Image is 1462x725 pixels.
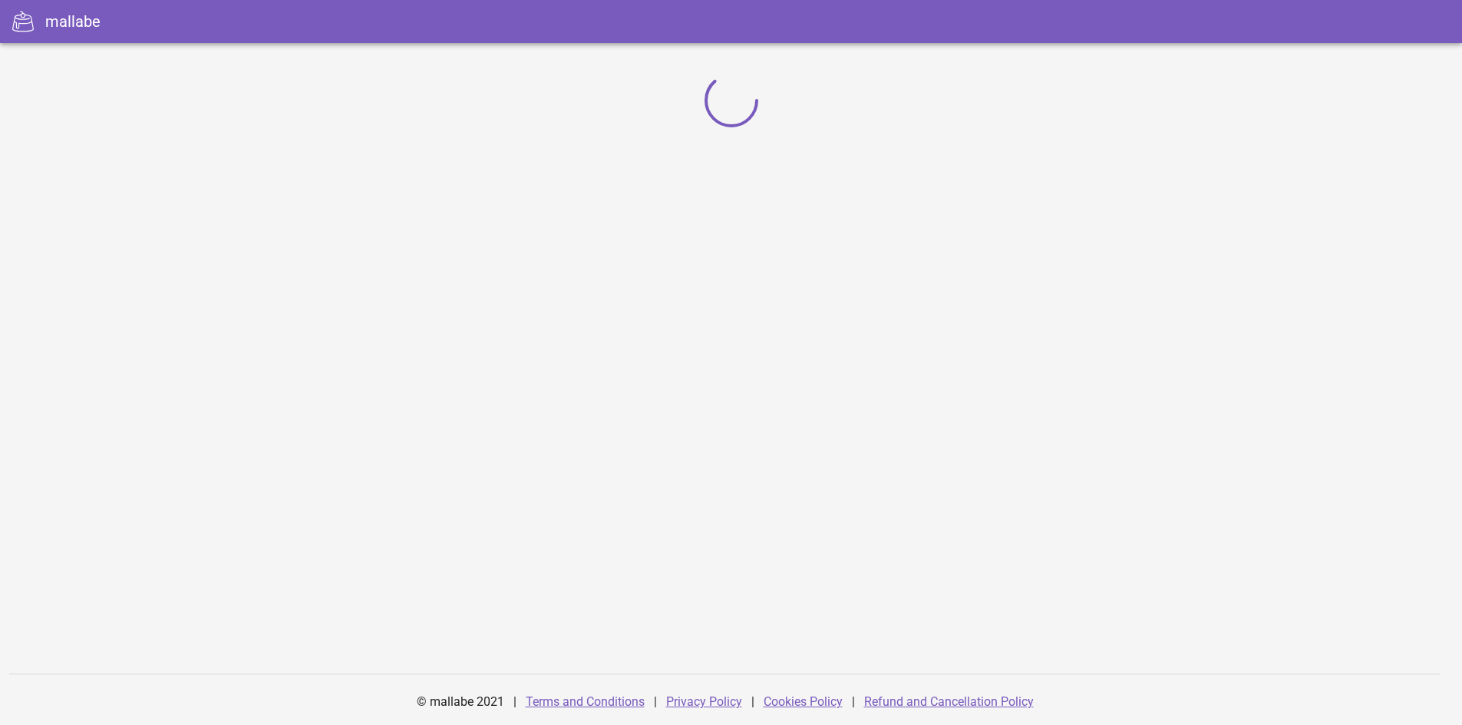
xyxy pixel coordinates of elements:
a: Privacy Policy [666,694,742,709]
div: © mallabe 2021 [408,684,513,720]
div: | [751,684,754,720]
div: | [654,684,657,720]
a: Refund and Cancellation Policy [864,694,1034,709]
a: Cookies Policy [764,694,843,709]
a: Terms and Conditions [526,694,645,709]
div: | [513,684,516,720]
div: | [852,684,855,720]
div: mallabe [45,10,101,33]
